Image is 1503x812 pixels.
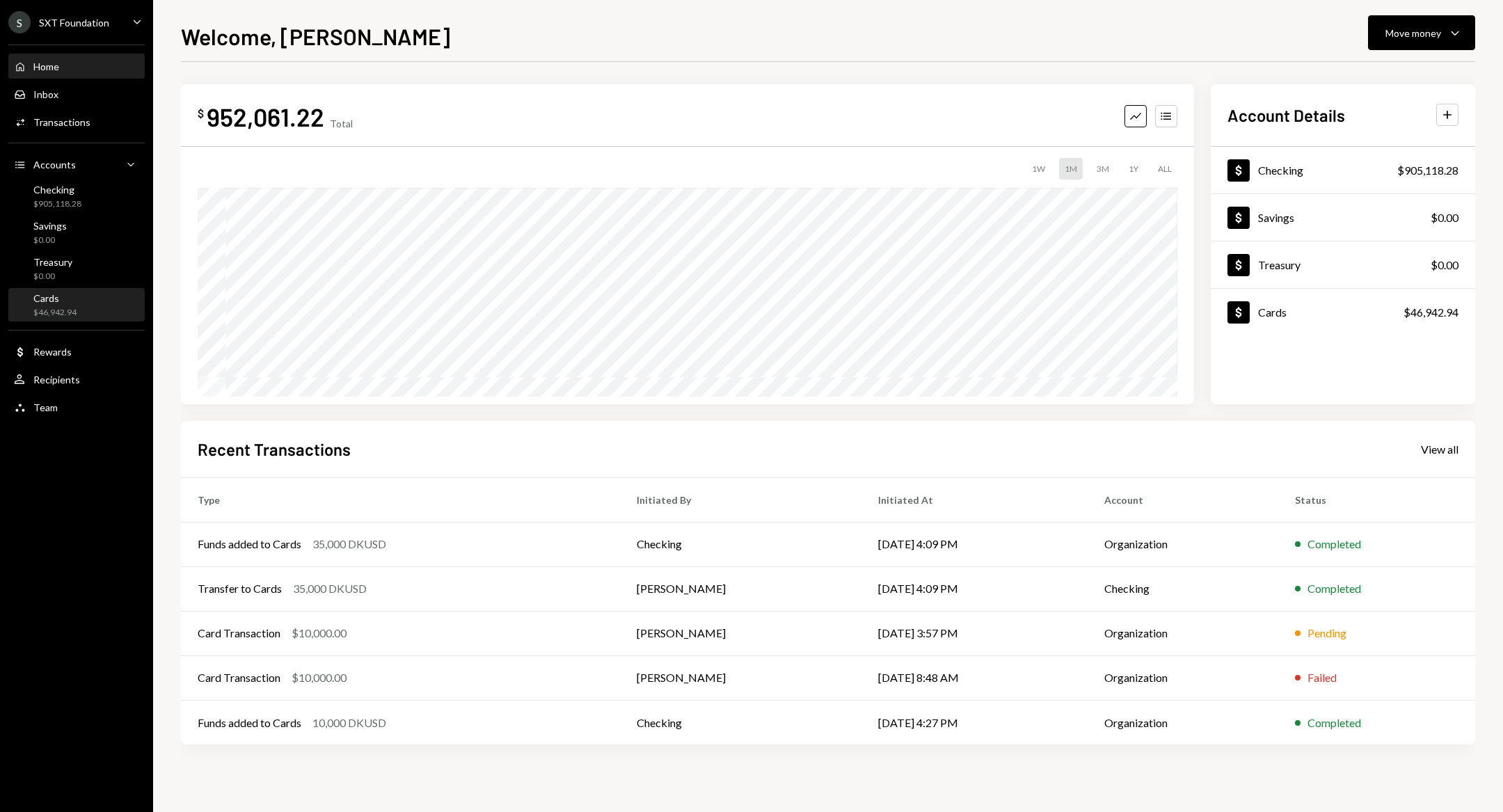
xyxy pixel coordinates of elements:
div: Transfer to Cards [198,580,282,597]
div: S [8,11,31,33]
th: Initiated At [861,477,1087,522]
a: Checking$905,118.28 [1211,147,1475,193]
a: Team [8,395,145,420]
div: $ [198,106,204,120]
div: Savings [33,220,67,232]
div: Savings [1258,211,1294,224]
div: $905,118.28 [1397,162,1458,179]
a: Treasury$0.00 [1211,241,1475,288]
div: Team [33,401,58,413]
div: Checking [33,184,81,196]
div: Move money [1385,26,1441,40]
div: Completed [1307,580,1361,597]
div: Rewards [33,346,72,358]
a: Home [8,54,145,79]
div: Transactions [33,116,90,128]
td: [PERSON_NAME] [620,655,862,700]
div: $0.00 [1431,209,1458,226]
td: [DATE] 4:27 PM [861,700,1087,745]
div: $905,118.28 [33,198,81,210]
div: Completed [1307,536,1361,552]
div: 952,061.22 [207,101,324,132]
th: Initiated By [620,477,862,522]
th: Account [1088,477,1279,522]
th: Type [181,477,620,522]
div: 1Y [1123,158,1144,180]
div: ALL [1152,158,1177,180]
div: 1M [1059,158,1083,180]
div: $46,942.94 [33,307,77,319]
a: Accounts [8,152,145,177]
div: $46,942.94 [1403,304,1458,321]
div: Funds added to Cards [198,536,301,552]
td: Organization [1088,700,1279,745]
div: Cards [1258,305,1287,319]
div: 35,000 DKUSD [312,536,386,552]
div: Funds added to Cards [198,715,301,731]
td: [PERSON_NAME] [620,611,862,655]
td: Checking [620,522,862,566]
td: Checking [1088,566,1279,611]
a: Savings$0.00 [1211,194,1475,241]
div: 3M [1091,158,1115,180]
td: [PERSON_NAME] [620,566,862,611]
a: Checking$905,118.28 [8,180,145,213]
div: SXT Foundation [39,17,109,29]
div: Card Transaction [198,669,280,686]
td: Checking [620,700,862,745]
td: Organization [1088,522,1279,566]
button: Move money [1368,15,1475,50]
td: [DATE] 4:09 PM [861,566,1087,611]
div: 10,000 DKUSD [312,715,386,731]
div: 1W [1026,158,1051,180]
div: Total [330,118,353,129]
div: $10,000.00 [292,625,347,642]
a: Cards$46,942.94 [8,288,145,321]
a: View all [1421,441,1458,456]
a: Rewards [8,339,145,364]
h1: Welcome, [PERSON_NAME] [181,22,450,50]
div: 35,000 DKUSD [293,580,367,597]
td: Organization [1088,655,1279,700]
td: [DATE] 8:48 AM [861,655,1087,700]
th: Status [1278,477,1475,522]
div: Treasury [1258,258,1301,271]
td: [DATE] 4:09 PM [861,522,1087,566]
a: Recipients [8,367,145,392]
div: Completed [1307,715,1361,731]
div: $10,000.00 [292,669,347,686]
div: Card Transaction [198,625,280,642]
div: View all [1421,443,1458,456]
div: $0.00 [1431,257,1458,273]
div: Recipients [33,374,80,385]
div: Failed [1307,669,1337,686]
h2: Account Details [1227,104,1345,127]
div: Checking [1258,164,1303,177]
div: $0.00 [33,271,72,282]
a: Treasury$0.00 [8,252,145,285]
h2: Recent Transactions [198,438,351,461]
div: Cards [33,292,77,304]
a: Savings$0.00 [8,216,145,249]
div: Inbox [33,88,58,100]
td: Organization [1088,611,1279,655]
div: $0.00 [33,234,67,246]
div: Treasury [33,256,72,268]
div: Accounts [33,159,76,170]
a: Cards$46,942.94 [1211,289,1475,335]
td: [DATE] 3:57 PM [861,611,1087,655]
div: Pending [1307,625,1346,642]
div: Home [33,61,59,72]
a: Inbox [8,81,145,106]
a: Transactions [8,109,145,134]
